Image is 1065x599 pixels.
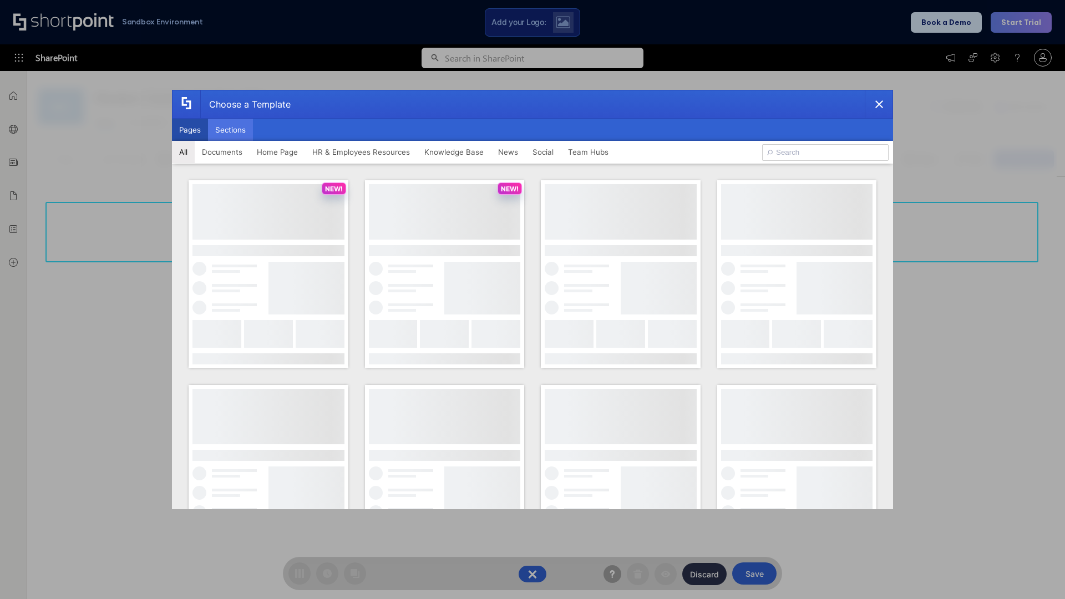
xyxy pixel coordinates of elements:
button: Sections [208,119,253,141]
button: HR & Employees Resources [305,141,417,163]
input: Search [762,144,889,161]
button: Documents [195,141,250,163]
p: NEW! [501,185,519,193]
iframe: Chat Widget [1010,546,1065,599]
button: News [491,141,525,163]
button: Pages [172,119,208,141]
button: Knowledge Base [417,141,491,163]
button: All [172,141,195,163]
button: Social [525,141,561,163]
button: Home Page [250,141,305,163]
div: template selector [172,90,893,509]
button: Team Hubs [561,141,616,163]
div: Choose a Template [200,90,291,118]
p: NEW! [325,185,343,193]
